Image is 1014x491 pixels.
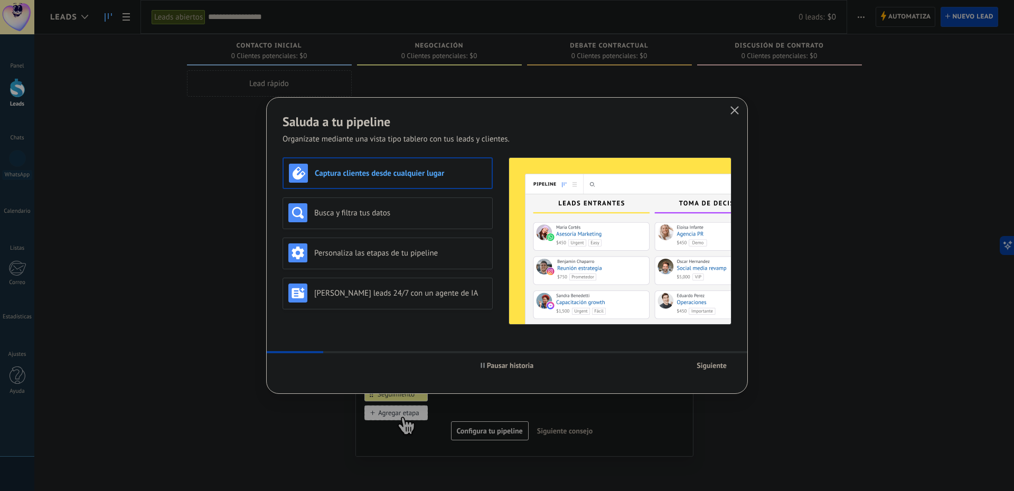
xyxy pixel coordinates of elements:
[314,248,487,258] h3: Personaliza las etapas de tu pipeline
[283,114,731,130] h2: Saluda a tu pipeline
[692,357,731,373] button: Siguiente
[314,288,487,298] h3: [PERSON_NAME] leads 24/7 con un agente de IA
[487,362,534,369] span: Pausar historia
[315,168,486,178] h3: Captura clientes desde cualquier lugar
[314,208,487,218] h3: Busca y filtra tus datos
[476,357,539,373] button: Pausar historia
[283,134,510,145] span: Organízate mediante una vista tipo tablero con tus leads y clientes.
[697,362,727,369] span: Siguiente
